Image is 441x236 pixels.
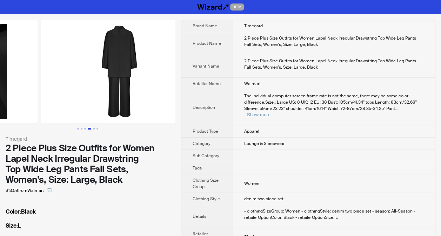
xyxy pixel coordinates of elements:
[244,35,424,48] div: 2 Piece Plus Size Outfits for Women Lapel Neck Irregular Drawstring Top Wide Leg Pants Fall Sets,...
[244,129,259,134] span: Apparel
[193,41,221,46] span: Product Name
[244,141,285,146] span: Lounge & Sleepwear
[247,112,270,117] button: Expand
[41,20,198,123] img: 2 Piece Plus Size Outfits for Women Lapel Neck Irregular Drawstring Top Wide Leg Pants Fall Sets,...
[84,128,86,130] button: Go to slide 3
[6,208,21,215] span: Color :
[244,93,424,118] div: The individual computer screen frame rate is not the same, there may be some color difference.Siz...
[93,128,95,130] button: Go to slide 5
[193,153,219,159] span: Sub Category
[6,208,170,216] label: Black
[193,63,219,69] span: Variant Name
[6,222,170,230] label: L
[6,143,170,185] div: 2 Piece Plus Size Outfits for Women Lapel Neck Irregular Drawstring Top Wide Leg Pants Fall Sets,...
[244,208,424,221] div: - clothingSizeGroup: Women - clothingStyle: denim two piece set - season: All-Season - retailerOp...
[81,128,82,130] button: Go to slide 2
[193,165,202,171] span: Tags
[77,128,79,130] button: Go to slide 1
[193,105,215,110] span: Description
[244,196,283,202] span: denim two piece set
[47,188,52,192] span: select
[6,185,170,196] div: $13.58 from Walmart
[193,141,211,146] span: Category
[6,135,170,143] div: Timegard
[395,106,398,111] span: ...
[88,128,91,130] button: Go to slide 4
[230,4,244,11] span: BETA
[193,196,220,202] span: Clothing Style
[244,93,417,111] span: The individual computer screen frame rate is not the same, there may be some color difference.Siz...
[244,23,263,29] span: Timegard
[6,222,18,229] span: Size :
[193,214,206,219] span: Details
[244,81,261,86] span: Walmart
[193,178,219,189] span: Clothing Size Group
[193,129,218,134] span: Product Type
[244,58,424,70] div: 2 Piece Plus Size Outfits for Women Lapel Neck Irregular Drawstring Top Wide Leg Pants Fall Sets,...
[244,181,259,186] span: Women
[193,23,217,29] span: Brand Name
[96,128,98,130] button: Go to slide 6
[193,81,221,86] span: Retailer Name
